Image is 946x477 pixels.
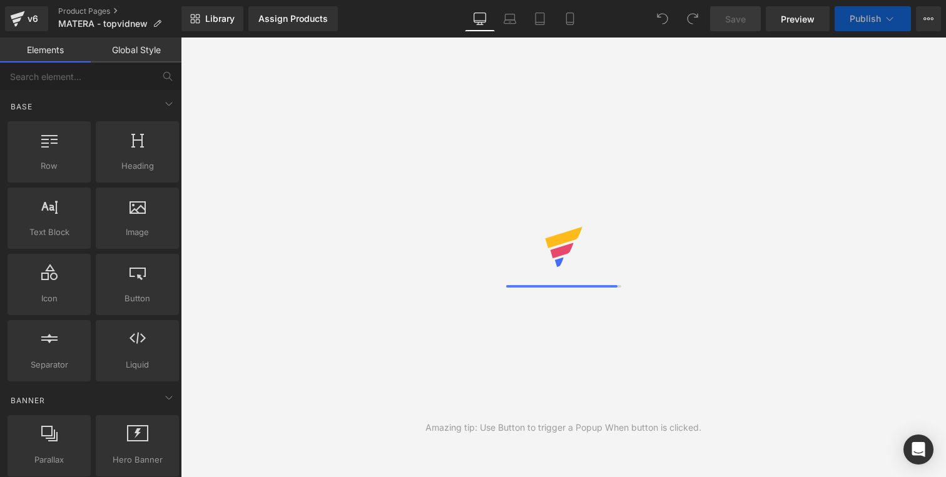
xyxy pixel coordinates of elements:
span: Base [9,101,34,113]
span: Heading [99,159,175,173]
span: Row [11,159,87,173]
a: Laptop [495,6,525,31]
a: Mobile [555,6,585,31]
span: MATERA - topvidnew [58,19,148,29]
a: Preview [766,6,830,31]
a: Global Style [91,38,181,63]
span: Library [205,13,235,24]
span: Button [99,292,175,305]
span: Save [725,13,746,26]
div: Amazing tip: Use Button to trigger a Popup When button is clicked. [425,421,701,434]
a: Desktop [465,6,495,31]
a: New Library [181,6,243,31]
span: Banner [9,394,46,406]
span: Publish [850,14,881,24]
button: Publish [835,6,911,31]
a: Tablet [525,6,555,31]
span: Image [99,226,175,239]
span: Preview [781,13,815,26]
div: v6 [25,11,41,27]
div: Open Intercom Messenger [903,434,933,464]
span: Parallax [11,453,87,466]
a: v6 [5,6,48,31]
span: Liquid [99,358,175,371]
span: Separator [11,358,87,371]
span: Hero Banner [99,453,175,466]
button: More [916,6,941,31]
button: Undo [650,6,675,31]
a: Product Pages [58,6,181,16]
span: Icon [11,292,87,305]
div: Assign Products [258,14,328,24]
span: Text Block [11,226,87,239]
button: Redo [680,6,705,31]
